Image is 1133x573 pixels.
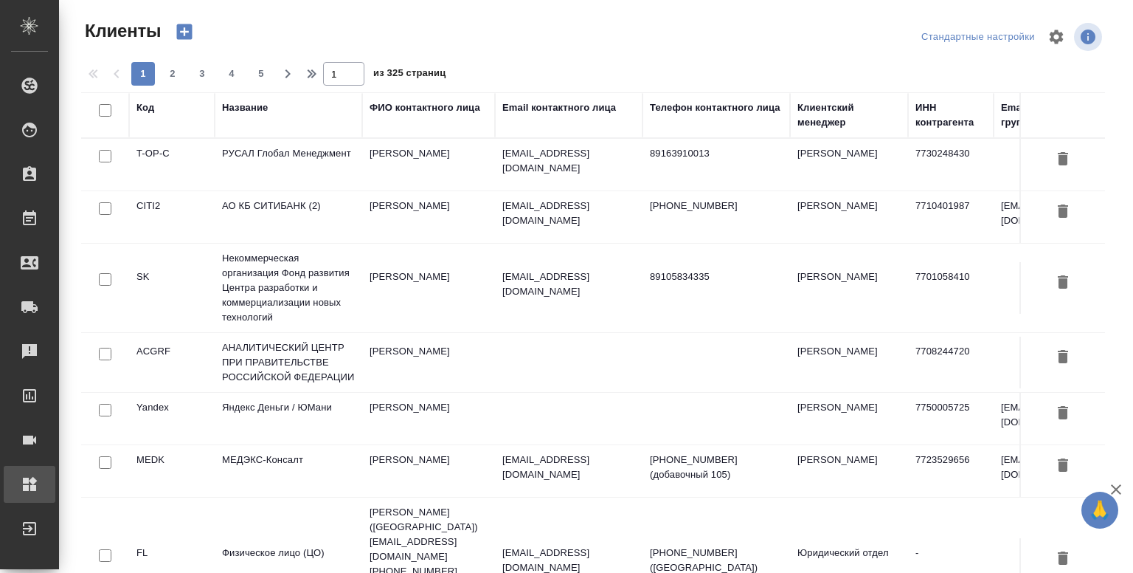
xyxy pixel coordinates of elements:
div: Телефон контактного лица [650,100,780,115]
td: [PERSON_NAME] [790,262,908,314]
td: [PERSON_NAME] [790,393,908,445]
button: Удалить [1050,400,1075,428]
button: Удалить [1050,270,1075,297]
button: 5 [249,62,273,86]
p: 89163910013 [650,146,783,161]
button: 3 [190,62,214,86]
td: [EMAIL_ADDRESS][DOMAIN_NAME] [994,191,1126,243]
button: Удалить [1050,199,1075,226]
td: [PERSON_NAME] [362,445,495,497]
div: ИНН контрагента [915,100,986,130]
td: Yandex [129,393,215,445]
td: [PERSON_NAME] [790,139,908,191]
td: 7723529656 [908,445,994,497]
p: [EMAIL_ADDRESS][DOMAIN_NAME] [502,270,635,299]
span: 4 [220,66,243,81]
div: Код [136,100,154,115]
div: Название [222,100,268,115]
span: 2 [161,66,184,81]
td: 7701058410 [908,262,994,314]
button: Удалить [1050,344,1075,371]
p: [PHONE_NUMBER] (добавочный 105) [650,453,783,482]
td: [EMAIL_ADDRESS][DOMAIN_NAME] [994,393,1126,445]
td: Яндекс Деньги / ЮМани [215,393,362,445]
div: Email контактного лица [502,100,616,115]
td: [PERSON_NAME] [790,191,908,243]
td: [PERSON_NAME] [790,337,908,388]
span: 3 [190,66,214,81]
span: из 325 страниц [373,64,446,86]
button: Удалить [1050,146,1075,174]
div: split button [918,26,1039,49]
span: Настроить таблицу [1039,19,1074,55]
p: 89105834335 [650,270,783,284]
span: Клиенты [81,19,161,43]
td: [PERSON_NAME] [362,139,495,191]
p: [EMAIL_ADDRESS][DOMAIN_NAME] [502,453,635,482]
button: Создать [167,19,202,44]
td: 7710401987 [908,191,994,243]
td: [EMAIL_ADDRESS][DOMAIN_NAME] [994,445,1126,497]
td: 7750005725 [908,393,994,445]
button: 2 [161,62,184,86]
p: [EMAIL_ADDRESS][DOMAIN_NAME] [502,146,635,176]
td: МЕДЭКС-Консалт [215,445,362,497]
td: Некоммерческая организация Фонд развития Центра разработки и коммерциализации новых технологий [215,244,362,332]
button: 4 [220,62,243,86]
span: Посмотреть информацию [1074,23,1105,51]
p: [EMAIL_ADDRESS][DOMAIN_NAME] [502,199,635,228]
div: ФИО контактного лица [370,100,480,115]
td: [PERSON_NAME] [790,445,908,497]
td: ACGRF [129,337,215,388]
span: 🙏 [1087,495,1112,526]
td: АО КБ СИТИБАНК (2) [215,191,362,243]
td: РУСАЛ Глобал Менеджмент [215,139,362,191]
td: [PERSON_NAME] [362,393,495,445]
p: [PHONE_NUMBER] [650,199,783,213]
td: АНАЛИТИЧЕСКИЙ ЦЕНТР ПРИ ПРАВИТЕЛЬСТВЕ РОССИЙСКОЙ ФЕДЕРАЦИИ [215,333,362,392]
td: 7730248430 [908,139,994,191]
span: 5 [249,66,273,81]
div: Клиентский менеджер [797,100,901,130]
td: MEDK [129,445,215,497]
td: [PERSON_NAME] [362,262,495,314]
td: CITI2 [129,191,215,243]
button: Удалить [1050,453,1075,480]
div: Email клиентской группы [1001,100,1119,130]
td: SK [129,262,215,314]
td: [PERSON_NAME] [362,337,495,388]
button: 🙏 [1081,492,1118,529]
td: 7708244720 [908,337,994,388]
td: [PERSON_NAME] [362,191,495,243]
button: Удалить [1050,546,1075,573]
td: T-OP-C [129,139,215,191]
